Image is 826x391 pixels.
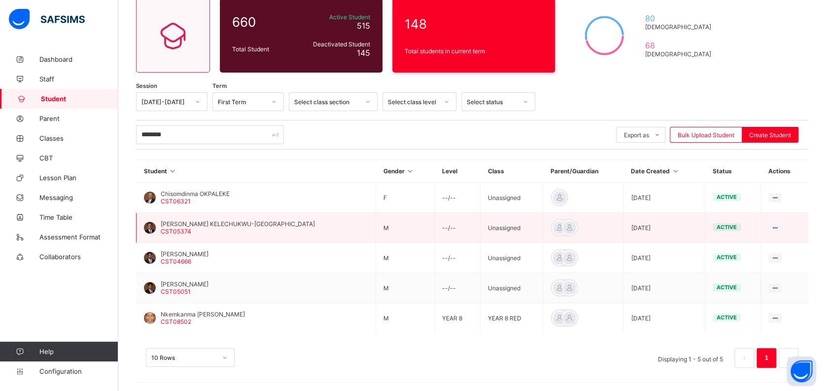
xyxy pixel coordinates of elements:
[543,160,623,183] th: Parent/Guardian
[294,98,359,106] div: Select class section
[671,167,680,175] i: Sort in Ascending Order
[39,174,118,182] span: Lesson Plan
[212,82,227,89] span: Term
[39,75,118,83] span: Staff
[161,258,191,265] span: CST04666
[480,213,543,243] td: Unassigned
[645,50,715,58] span: [DEMOGRAPHIC_DATA]
[678,131,734,139] span: Bulk Upload Student
[435,303,481,333] td: YEAR 8
[705,160,760,183] th: Status
[623,273,705,303] td: [DATE]
[41,95,118,103] span: Student
[376,273,434,303] td: M
[39,233,118,241] span: Assessment Format
[161,280,208,288] span: [PERSON_NAME]
[645,23,715,31] span: [DEMOGRAPHIC_DATA]
[717,284,737,291] span: active
[39,134,118,142] span: Classes
[39,154,118,162] span: CBT
[787,356,816,386] button: Open asap
[161,288,191,295] span: CST05051
[39,213,118,221] span: Time Table
[623,183,705,213] td: [DATE]
[623,243,705,273] td: [DATE]
[467,98,517,106] div: Select status
[405,16,543,32] span: 148
[300,13,370,21] span: Active Student
[717,314,737,321] span: active
[300,40,370,48] span: Deactivated Student
[357,21,370,31] span: 515
[151,354,216,361] div: 10 Rows
[388,98,438,106] div: Select class level
[39,55,118,63] span: Dashboard
[376,213,434,243] td: M
[136,82,157,89] span: Session
[779,348,798,368] li: 下一页
[141,98,189,106] div: [DATE]-[DATE]
[435,183,481,213] td: --/--
[39,115,118,122] span: Parent
[761,352,771,364] a: 1
[161,250,208,258] span: [PERSON_NAME]
[717,194,737,200] span: active
[480,183,543,213] td: Unassigned
[376,303,434,333] td: M
[435,273,481,303] td: --/--
[39,367,118,375] span: Configuration
[717,254,737,261] span: active
[376,243,434,273] td: M
[230,43,298,55] div: Total Student
[161,228,191,235] span: CST05374
[435,213,481,243] td: --/--
[161,190,230,197] span: Chisomdinma OKPALEKE
[161,318,191,325] span: CST08502
[9,9,85,30] img: safsims
[137,160,376,183] th: Student
[651,348,730,368] li: Displaying 1 - 5 out of 5
[39,253,118,261] span: Collaborators
[623,213,705,243] td: [DATE]
[480,243,543,273] td: Unassigned
[169,167,177,175] i: Sort in Ascending Order
[357,48,370,58] span: 145
[717,224,737,231] span: active
[623,303,705,333] td: [DATE]
[376,160,434,183] th: Gender
[161,197,191,205] span: CST06321
[734,348,754,368] li: 上一页
[218,98,266,106] div: First Term
[435,243,481,273] td: --/--
[480,160,543,183] th: Class
[39,348,118,355] span: Help
[623,160,705,183] th: Date Created
[645,40,715,50] span: 68
[734,348,754,368] button: prev page
[761,160,808,183] th: Actions
[39,194,118,201] span: Messaging
[645,13,715,23] span: 80
[232,14,295,30] span: 660
[376,183,434,213] td: F
[161,311,245,318] span: Nkemkanma [PERSON_NAME]
[779,348,798,368] button: next page
[161,220,315,228] span: [PERSON_NAME] KELECHUKWU-[GEOGRAPHIC_DATA]
[749,131,791,139] span: Create Student
[405,47,543,55] span: Total students in current term
[480,303,543,333] td: YEAR 8 RED
[624,131,649,139] span: Export as
[435,160,481,183] th: Level
[757,348,776,368] li: 1
[480,273,543,303] td: Unassigned
[406,167,414,175] i: Sort in Ascending Order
